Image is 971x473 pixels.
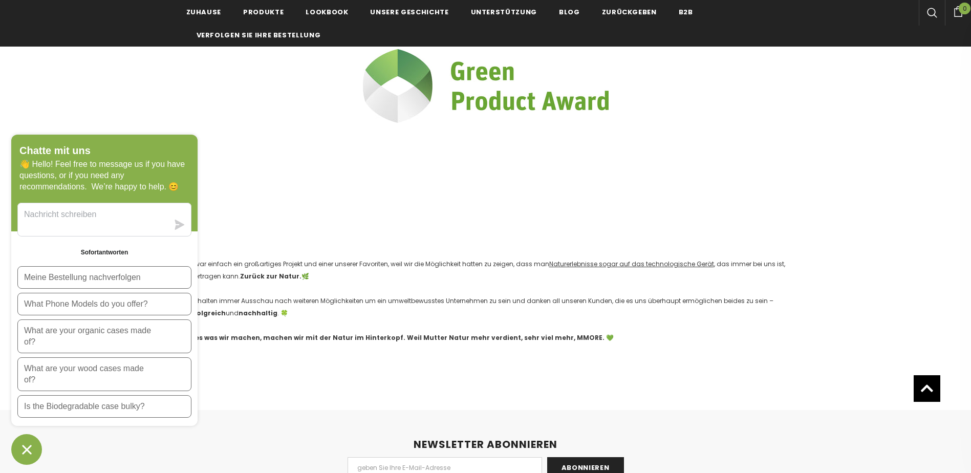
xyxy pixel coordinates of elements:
a: Verfolgen Sie Ihre Bestellung [197,23,321,46]
span: Lookbook [306,7,348,17]
p: Wir halten immer Ausschau nach weiteren Möglichkeiten um ein umweltbewusstes Unternehmen zu sein ... [186,295,785,319]
span: NEWSLETTER ABONNIEREN [414,437,557,451]
span: B2B [679,7,693,17]
strong: erfolgreich [186,309,226,317]
span: Naturerlebnisse sogar auf das technologische Gerät [549,260,714,268]
span: Unsere Geschichte [370,7,448,17]
span: 0 [959,3,970,14]
span: Zuhause [186,7,222,17]
span: Produkte [243,7,284,17]
inbox-online-store-chat: Onlineshop-Chat von Shopify [8,135,201,465]
span: Zurückgeben [602,7,657,17]
p: Es war einfach ein großartiges Projekt und einer unserer Favoriten, weil wir die Möglichkeit hatt... [186,258,785,283]
a: 0 [945,5,971,17]
span: Blog [559,7,580,17]
span: Verfolgen Sie Ihre Bestellung [197,30,321,40]
strong: nachhaltig [239,309,277,317]
strong: Alles was wir machen, machen wir mit der Natur im Hinterkopf. Weil Mutter Natur mehr verdient, se... [186,333,614,342]
strong: Zurück zur Natur. [240,272,301,281]
span: Unterstützung [471,7,537,17]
